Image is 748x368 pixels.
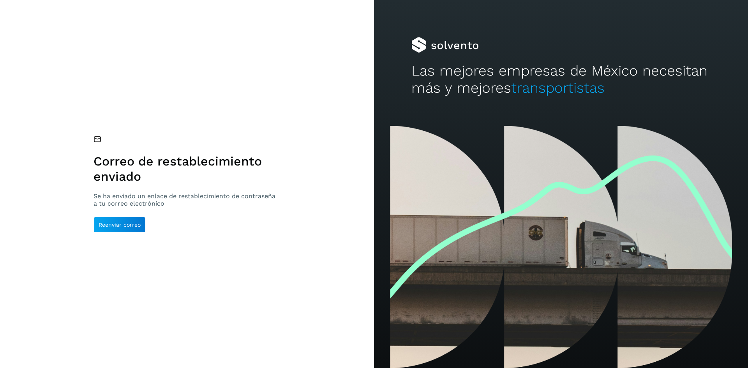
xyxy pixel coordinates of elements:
[411,62,711,97] h2: Las mejores empresas de México necesitan más y mejores
[99,222,141,227] span: Reenviar correo
[511,79,605,96] span: transportistas
[93,154,279,184] h1: Correo de restablecimiento enviado
[93,217,146,232] button: Reenviar correo
[93,192,279,207] p: Se ha enviado un enlace de restablecimiento de contraseña a tu correo electrónico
